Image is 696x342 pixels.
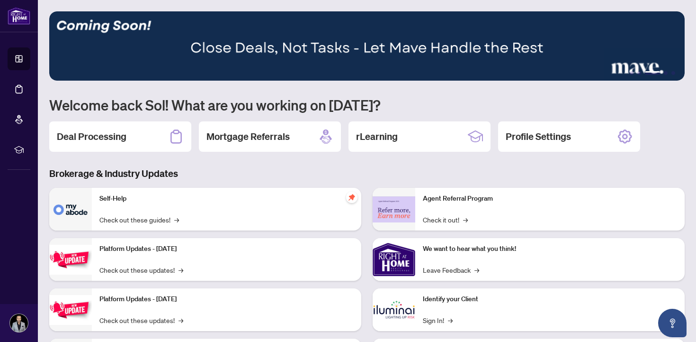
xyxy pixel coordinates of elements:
[373,238,415,281] img: We want to hear what you think!
[99,294,354,305] p: Platform Updates - [DATE]
[10,314,28,332] img: Profile Icon
[671,71,675,75] button: 5
[346,192,357,203] span: pushpin
[178,315,183,325] span: →
[423,244,677,254] p: We want to hear what you think!
[645,71,660,75] button: 3
[373,196,415,222] img: Agent Referral Program
[630,71,634,75] button: 1
[373,288,415,331] img: Identify your Client
[658,309,687,337] button: Open asap
[448,315,453,325] span: →
[49,245,92,275] img: Platform Updates - July 21, 2025
[474,265,479,275] span: →
[99,244,354,254] p: Platform Updates - [DATE]
[99,315,183,325] a: Check out these updates!→
[423,265,479,275] a: Leave Feedback→
[8,7,30,25] img: logo
[637,71,641,75] button: 2
[49,188,92,231] img: Self-Help
[49,11,685,81] img: Slide 2
[99,214,179,225] a: Check out these guides!→
[57,130,126,143] h2: Deal Processing
[356,130,398,143] h2: rLearning
[178,265,183,275] span: →
[664,71,668,75] button: 4
[49,96,685,114] h1: Welcome back Sol! What are you working on [DATE]?
[423,315,453,325] a: Sign In!→
[174,214,179,225] span: →
[99,265,183,275] a: Check out these updates!→
[423,214,468,225] a: Check it out!→
[49,295,92,325] img: Platform Updates - July 8, 2025
[506,130,571,143] h2: Profile Settings
[206,130,290,143] h2: Mortgage Referrals
[99,194,354,204] p: Self-Help
[463,214,468,225] span: →
[49,167,685,180] h3: Brokerage & Industry Updates
[423,194,677,204] p: Agent Referral Program
[423,294,677,305] p: Identify your Client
